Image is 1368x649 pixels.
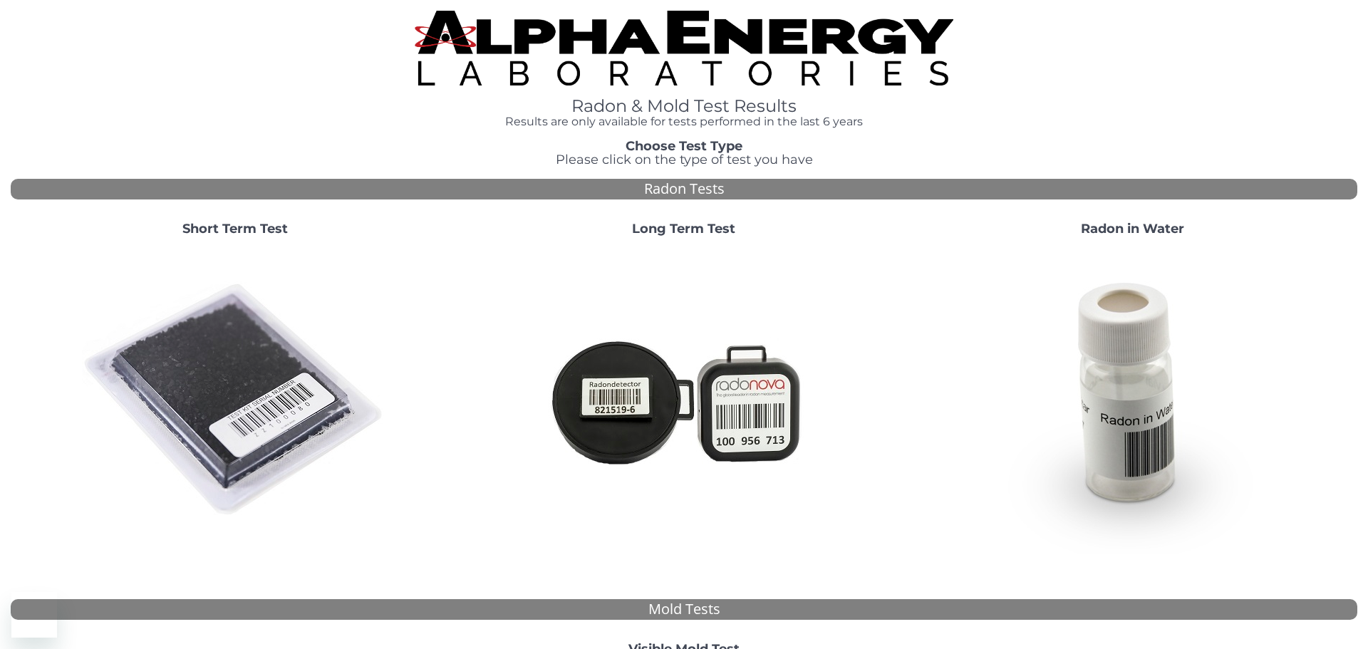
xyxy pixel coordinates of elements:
img: Radtrak2vsRadtrak3.jpg [531,247,837,554]
strong: Radon in Water [1081,221,1184,237]
h4: Results are only available for tests performed in the last 6 years [415,115,953,128]
span: Please click on the type of test you have [556,152,813,167]
strong: Long Term Test [632,221,735,237]
iframe: Button to launch messaging window [11,592,57,638]
strong: Short Term Test [182,221,288,237]
img: RadoninWater.jpg [980,247,1286,554]
img: ShortTerm.jpg [82,247,388,554]
img: TightCrop.jpg [415,11,953,85]
h1: Radon & Mold Test Results [415,97,953,115]
div: Mold Tests [11,599,1357,620]
strong: Choose Test Type [626,138,742,154]
div: Radon Tests [11,179,1357,199]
